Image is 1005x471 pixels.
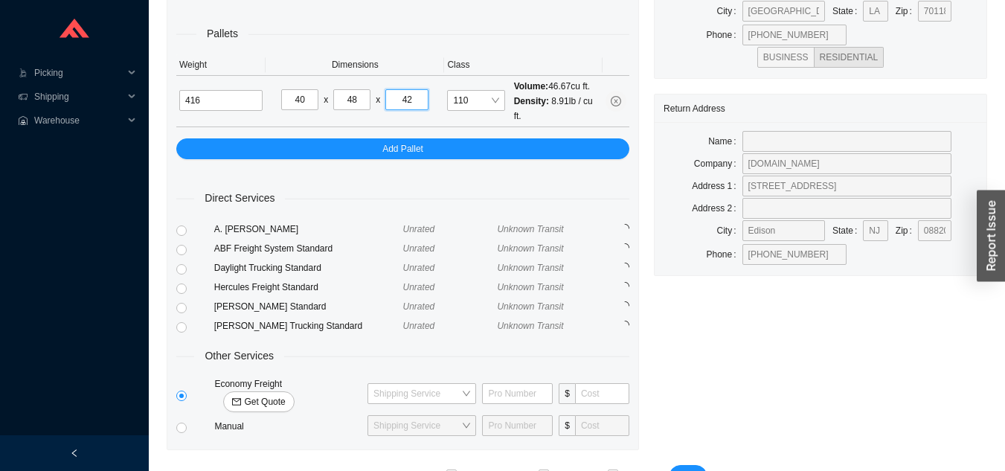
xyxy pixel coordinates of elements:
th: Weight [176,54,266,76]
span: left [70,449,79,458]
button: Add Pallet [176,138,629,159]
label: Phone [707,25,742,45]
div: 8.91 lb / cu ft. [514,94,600,124]
div: ABF Freight System Standard [214,241,403,256]
span: 110 [453,91,498,110]
input: Pro Number [482,383,553,404]
div: 46.67 cu ft. [514,79,600,94]
span: Get Quote [244,394,285,409]
span: loading [620,263,629,272]
span: Shipping [34,85,123,109]
button: close-circle [606,91,626,112]
div: x [376,92,380,107]
span: Unknown Transit [497,224,563,234]
input: Pro Number [482,415,553,436]
input: W [333,89,370,110]
span: loading [620,282,629,291]
label: City [717,220,742,241]
div: A. [PERSON_NAME] [214,222,403,237]
span: $ [559,383,575,404]
span: Direct Services [194,190,285,207]
span: Unknown Transit [497,263,563,273]
th: Class [444,54,603,76]
label: City [717,1,742,22]
span: Unrated [403,301,435,312]
span: loading [620,301,629,310]
input: Cost [575,383,629,404]
span: Unrated [403,224,435,234]
label: Zip [896,220,918,241]
th: Dimensions [266,54,444,76]
span: Unrated [403,321,435,331]
div: Hercules Freight Standard [214,280,403,295]
span: RESIDENTIAL [820,52,879,63]
span: Pallets [196,25,248,42]
span: Unrated [403,282,435,292]
span: Other Services [194,347,284,365]
input: Cost [575,415,629,436]
span: Unknown Transit [497,282,563,292]
div: [PERSON_NAME] Trucking Standard [214,318,403,333]
div: x [324,92,328,107]
span: Unknown Transit [497,301,563,312]
span: BUSINESS [763,52,809,63]
div: Manual [211,419,365,434]
label: State [832,1,863,22]
label: Company [694,153,742,174]
span: loading [620,224,629,233]
div: Economy Freight [211,377,365,412]
span: loading [620,321,629,330]
span: $ [559,415,575,436]
span: mail [232,397,241,408]
label: Address 1 [692,176,742,196]
div: Daylight Trucking Standard [214,260,403,275]
div: Return Address [664,94,977,122]
span: Warehouse [34,109,123,132]
span: Unrated [403,263,435,273]
span: Unknown Transit [497,321,563,331]
span: loading [620,243,629,252]
span: Unknown Transit [497,243,563,254]
button: mailGet Quote [223,391,294,412]
span: Add Pallet [382,141,423,156]
span: Picking [34,61,123,85]
div: [PERSON_NAME] Standard [214,299,403,314]
span: Density: [514,96,549,106]
label: Address 2 [692,198,742,219]
span: Volume: [514,81,548,92]
label: State [832,220,863,241]
input: L [281,89,318,110]
label: Zip [896,1,918,22]
input: H [385,89,428,110]
label: Name [708,131,742,152]
span: Unrated [403,243,435,254]
label: Phone [707,244,742,265]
